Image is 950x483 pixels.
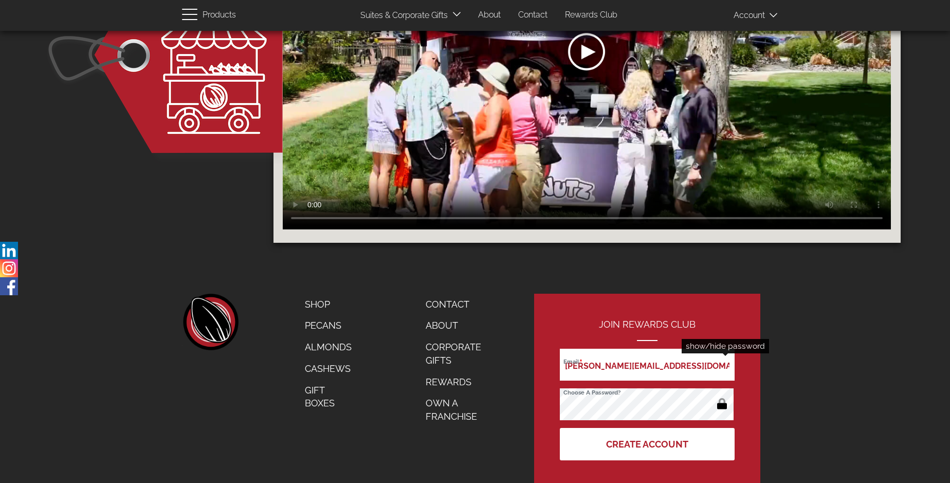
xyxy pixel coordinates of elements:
[418,392,501,427] a: Own a Franchise
[418,336,501,371] a: Corporate Gifts
[203,8,236,23] span: Products
[510,5,555,25] a: Contact
[297,358,359,380] a: Cashews
[470,5,508,25] a: About
[418,371,501,393] a: Rewards
[560,349,735,381] input: Email
[560,319,735,341] h2: Join Rewards Club
[182,294,239,350] a: home
[297,336,359,358] a: Almonds
[418,315,501,336] a: About
[297,380,359,414] a: Gift Boxes
[297,294,359,315] a: Shop
[418,294,501,315] a: Contact
[297,315,359,336] a: Pecans
[557,5,625,25] a: Rewards Club
[353,6,451,26] a: Suites & Corporate Gifts
[560,428,735,460] button: Create Account
[682,339,769,353] div: show/hide password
